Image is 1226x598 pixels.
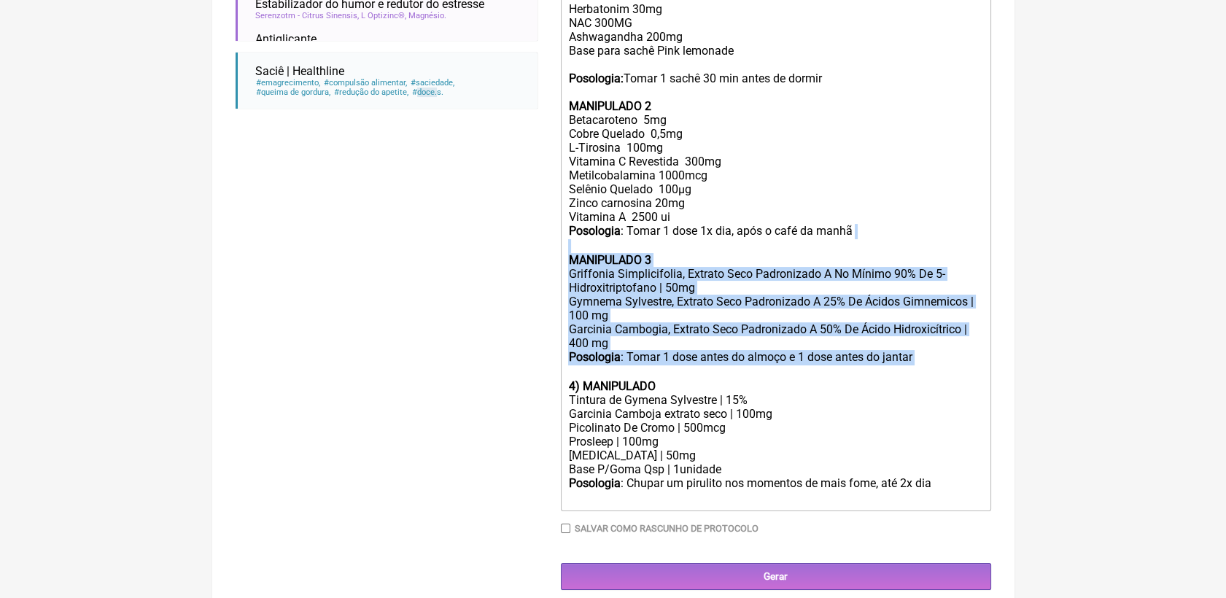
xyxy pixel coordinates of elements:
[568,224,620,238] strong: Posologia
[255,88,331,97] span: queima de gordura
[568,350,982,379] div: : Tomar 1 dose antes do almoço e 1 dose antes do jantar ㅤ
[568,350,620,364] strong: Posologia
[568,196,982,210] div: Zinco carnosina 20mg
[568,448,982,462] div: [MEDICAL_DATA] | 50mg
[568,253,651,267] strong: MANIPULADO 3
[568,224,982,253] div: : Tomar 1 dose 1x dia, após o café da manhã ㅤ
[568,127,982,141] div: Cobre Quelado 0,5mg
[568,71,623,85] strong: Posologia:
[361,11,406,20] span: L Optizinc®
[568,393,982,407] div: Tintura de Gymena Sylvestre | 15%
[255,64,344,78] span: Saciê | Healthline
[575,523,759,534] label: Salvar como rascunho de Protocolo
[568,210,982,224] div: Vitamina A 2500 ui
[568,379,655,393] strong: 4) MANIPULADO
[255,78,321,88] span: emagrecimento
[408,11,446,20] span: Magnésio
[568,462,982,505] div: Base P/Goma Qsp | 1unidade : Chupar um pirulito nos momentos de mais fome, até 2x dia ㅤ
[323,78,408,88] span: compulsão alimentar
[561,563,991,590] input: Gerar
[568,113,982,127] div: Betacaroteno 5mg
[568,295,982,322] div: Gymnema Sylvestre, Extrato Seco Padronizado A 25% De Ácidos Gimnemicos | 100 mg
[568,322,982,350] div: Garcinia Cambogia, Extrato Seco Padronizado A 50% De Ácido Hidroxicítrico | 400 mg
[568,267,982,295] div: Griffonia Simplicifolia, Extrato Seco Padronizado A No Mínimo 90% De 5-Hidroxitriptofano | 50mg
[568,99,651,113] strong: MANIPULADO 2
[333,88,409,97] span: redução do apetite
[411,88,444,97] span: s
[568,421,982,435] div: Picolinato De Cromo | 500mcg
[568,141,982,155] div: L-Tirosina 100mg
[255,11,359,20] span: Serenzotm - Citrus Sinensis
[568,435,982,448] div: Prosleep | 100mg
[568,476,620,490] strong: Posologia
[568,168,982,182] div: Metilcobalamina 1000mcg
[568,182,982,196] div: Selênio Quelado 100µg
[568,407,982,421] div: Garcinia Camboja extrato seco | 100mg
[410,78,455,88] span: saciedade
[568,155,982,168] div: Vitamina C Revestida 300mg
[417,88,437,97] span: doce
[255,32,317,46] span: Antiglicante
